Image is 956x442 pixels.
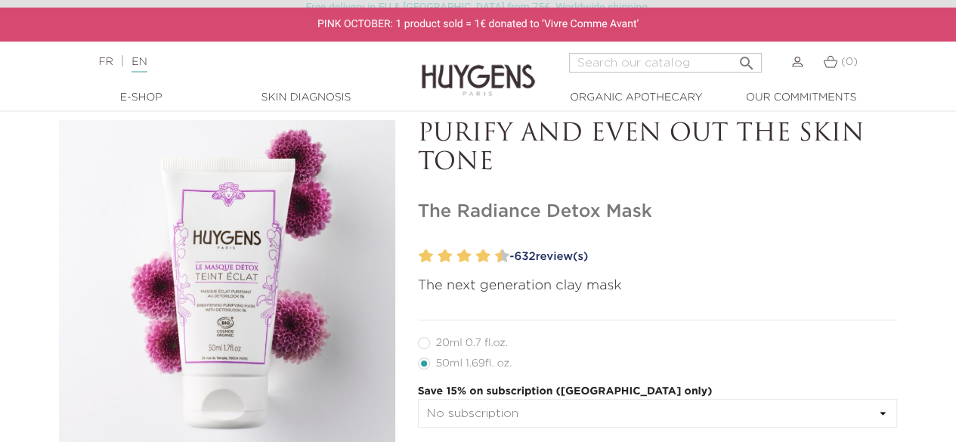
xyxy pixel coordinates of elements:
label: 20ml 0.7 fl.oz. [418,337,526,349]
i:  [738,50,756,68]
span: (0) [841,57,858,67]
p: Save 15% on subscription ([GEOGRAPHIC_DATA] only) [418,384,898,400]
input: Search [569,53,762,73]
label: 5 [453,246,459,267]
a: FR [98,57,113,67]
img: Huygens [422,40,535,98]
button:  [733,48,760,69]
a: EN [131,57,147,73]
label: 2 [422,246,433,267]
a: E-Shop [66,90,217,106]
label: 7 [472,246,478,267]
label: 6 [460,246,472,267]
p: The next generation clay mask [418,276,898,296]
a: Organic Apothecary [561,90,712,106]
label: 1 [416,246,421,267]
a: Our commitments [726,90,877,106]
h1: The Radiance Detox Mask [418,201,898,223]
p: PURIFY AND EVEN OUT THE SKIN TONE [418,120,898,178]
span: 632 [514,251,535,262]
div: | [91,53,387,71]
label: 10 [498,246,509,267]
label: 4 [441,246,452,267]
label: 50ml 1.69fl. oz. [418,357,531,369]
a: Skin Diagnosis [230,90,382,106]
a: -632review(s) [505,246,898,268]
label: 9 [492,246,497,267]
label: 3 [435,246,440,267]
label: 8 [479,246,490,267]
